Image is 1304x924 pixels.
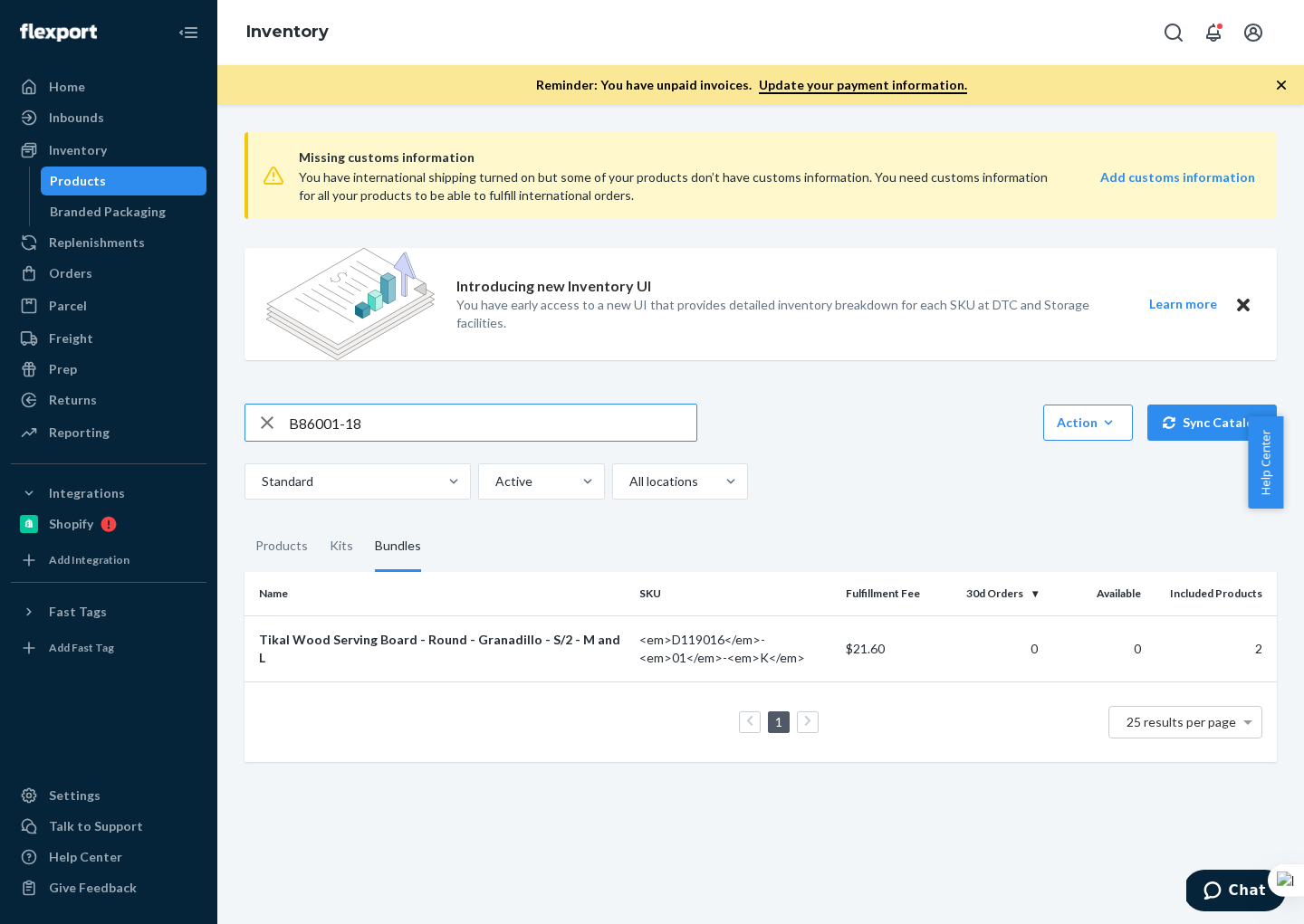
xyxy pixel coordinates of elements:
td: $21.60 [839,615,942,681]
input: Active [494,472,495,491]
button: Close [1232,293,1255,316]
div: Products [50,172,106,190]
button: Talk to Support [11,812,206,841]
button: Open Search Box [1155,14,1192,51]
a: Inbounds [11,103,206,132]
div: Prep [49,360,77,378]
a: Returns [11,386,206,414]
th: Fulfillment Fee [839,572,942,615]
button: Action [1043,405,1133,441]
td: 2 [1148,615,1278,681]
div: Tikal Wood Serving Board - Round - Granadillo - S/2 - M and L [259,631,625,667]
div: Integrations [49,484,125,502]
div: Returns [49,391,97,409]
div: Parcel [49,297,87,315]
div: Settings [49,786,101,805]
div: Kits [330,521,353,572]
div: Branded Packaging [50,203,166,221]
div: Freight [49,329,93,348]
strong: Add customs information [1100,169,1255,185]
div: Bundles [375,521,421,572]
div: Give Feedback [49,879,137,897]
input: All locations [628,472,629,491]
a: Update your payment information. [759,77,967,94]
th: SKU [632,572,839,615]
img: new-reports-banner-icon.82668bd98b6a51aee86340f2a7b77ae3.png [266,248,435,360]
button: Sync Catalog [1147,405,1277,441]
a: Settings [11,781,206,810]
p: You have early access to a new UI that provides detailed inventory breakdown for each SKU at DTC ... [456,296,1116,332]
th: 30d Orders [942,572,1045,615]
div: Products [255,521,308,572]
div: Help Center [49,848,122,866]
th: Available [1045,572,1148,615]
a: Add Integration [11,546,206,575]
a: Replenishments [11,228,206,257]
a: Branded Packaging [41,197,207,226]
a: Prep [11,355,206,384]
p: Reminder: You have unpaid invoices. [536,76,967,94]
a: Shopify [11,510,206,538]
div: Fast Tags [49,603,107,621]
button: Fast Tags [11,597,206,626]
div: Inbounds [49,109,104,127]
th: Name [244,572,632,615]
button: Open account menu [1235,14,1271,51]
a: Parcel [11,291,206,320]
td: 0 [942,615,1045,681]
div: Talk to Support [49,817,143,835]
input: Standard [260,472,262,491]
div: Home [49,78,85,96]
div: Reporting [49,424,110,442]
button: Help Center [1248,416,1283,509]
a: Products [41,167,207,195]
a: Orders [11,259,206,288]
p: Introducing new Inventory UI [456,276,651,297]
a: Reporting [11,418,206,447]
button: Integrations [11,479,206,508]
span: 25 results per page [1127,714,1236,729]
div: You have international shipping turned on but some of your products don’t have customs informatio... [299,168,1064,205]
a: Help Center [11,843,206,872]
div: Replenishments [49,233,145,252]
iframe: Opens a widget where you can chat to one of our agents [1186,870,1286,915]
div: Add Integration [49,552,129,567]
div: Action [1057,414,1119,432]
a: Freight [11,324,206,353]
input: Search inventory by name or sku [289,405,696,441]
button: Close Navigation [170,14,206,51]
ol: breadcrumbs [232,6,343,59]
a: Page 1 is your current page [772,714,786,729]
th: Included Products [1148,572,1278,615]
div: Inventory [49,141,107,159]
td: <em>D119016</em>-<em>01</em>-<em>K</em> [632,615,839,681]
a: Add customs information [1100,168,1255,205]
div: Add Fast Tag [49,640,114,655]
button: Learn more [1137,293,1228,316]
button: Open notifications [1195,14,1232,51]
div: Orders [49,264,92,282]
div: Shopify [49,515,93,533]
button: Give Feedback [11,873,206,902]
td: 0 [1045,615,1148,681]
span: Missing customs information [299,147,1255,168]
a: Inventory [11,136,206,165]
img: Flexport logo [20,24,97,42]
a: Inventory [246,22,329,42]
a: Home [11,72,206,101]
a: Add Fast Tag [11,633,206,662]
